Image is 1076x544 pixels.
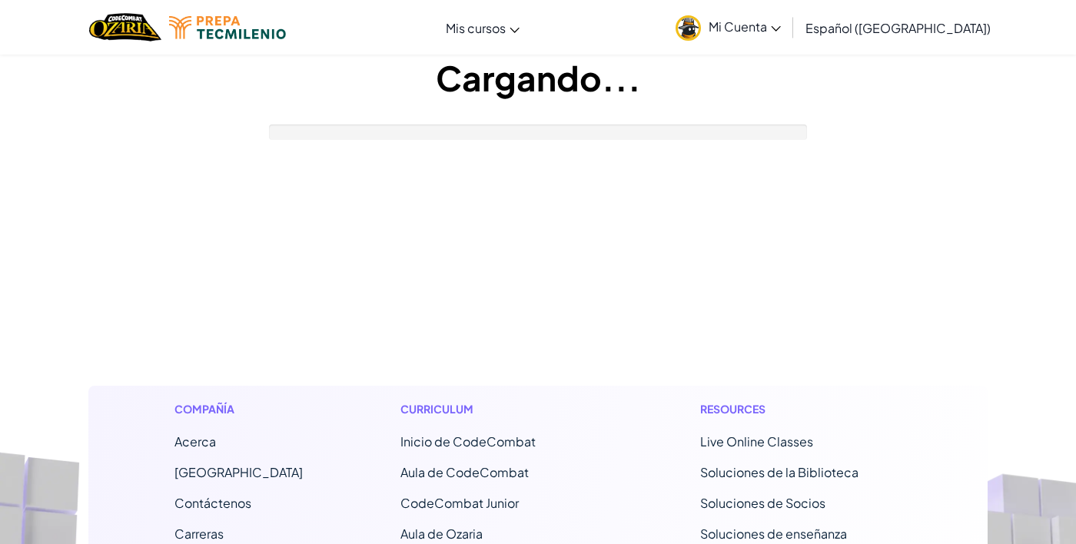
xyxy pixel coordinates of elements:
a: Soluciones de Socios [700,495,825,511]
span: Español ([GEOGRAPHIC_DATA]) [805,20,991,36]
a: Aula de CodeCombat [400,464,529,480]
a: Carreras [174,526,224,542]
span: Contáctenos [174,495,251,511]
a: Acerca [174,433,216,449]
a: Ozaria by CodeCombat logo [89,12,161,43]
span: Inicio de CodeCombat [400,433,536,449]
h1: Curriculum [400,401,603,417]
a: Soluciones de enseñanza [700,526,847,542]
h1: Resources [700,401,902,417]
a: Español ([GEOGRAPHIC_DATA]) [798,7,998,48]
span: Mi Cuenta [709,18,781,35]
a: [GEOGRAPHIC_DATA] [174,464,303,480]
img: Home [89,12,161,43]
a: Mi Cuenta [668,3,789,51]
h1: Compañía [174,401,303,417]
a: Soluciones de la Biblioteca [700,464,858,480]
a: Live Online Classes [700,433,813,449]
img: Tecmilenio logo [169,16,286,39]
a: Mis cursos [438,7,527,48]
span: Mis cursos [446,20,506,36]
a: Aula de Ozaria [400,526,483,542]
a: CodeCombat Junior [400,495,519,511]
img: avatar [676,15,701,41]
